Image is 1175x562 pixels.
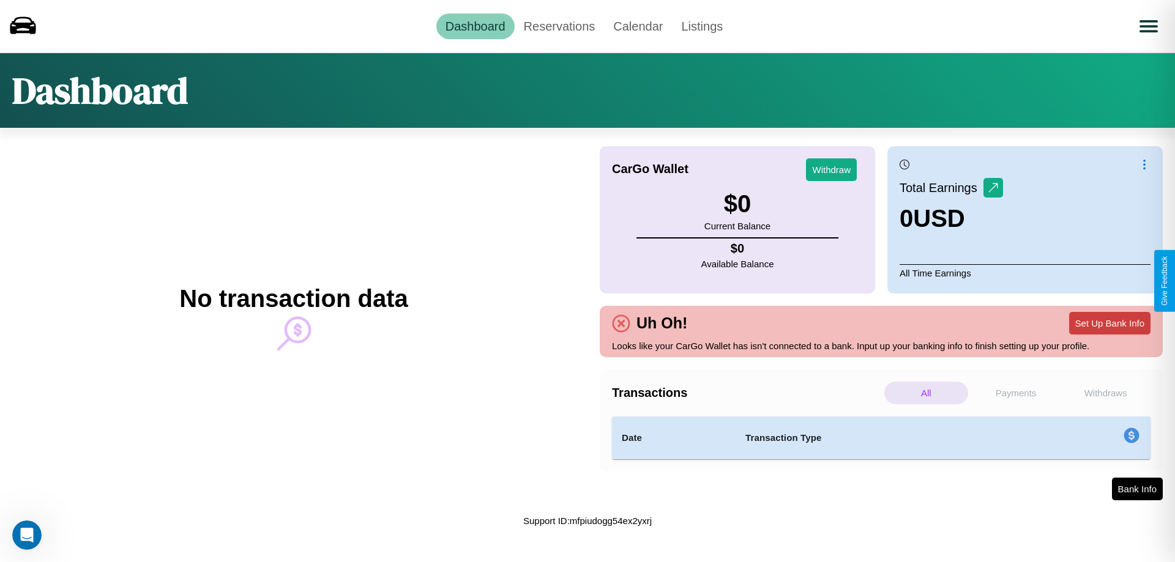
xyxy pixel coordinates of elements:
[900,205,1003,232] h3: 0 USD
[179,285,408,312] h2: No transaction data
[436,13,515,39] a: Dashboard
[604,13,672,39] a: Calendar
[701,256,774,272] p: Available Balance
[12,520,42,550] iframe: Intercom live chat
[1160,256,1169,306] div: Give Feedback
[515,13,605,39] a: Reservations
[704,218,770,234] p: Current Balance
[612,416,1151,459] table: simple table
[1064,382,1147,404] p: Withdraws
[900,177,983,199] p: Total Earnings
[974,382,1058,404] p: Payments
[1069,312,1151,335] button: Set Up Bank Info
[672,13,732,39] a: Listings
[12,65,188,116] h1: Dashboard
[745,431,1023,445] h4: Transaction Type
[884,382,968,404] p: All
[900,264,1151,281] p: All Time Earnings
[612,338,1151,354] p: Looks like your CarGo Wallet has isn't connected to a bank. Input up your banking info to finish ...
[523,512,652,529] p: Support ID: mfpiudogg54ex2yxrj
[704,190,770,218] h3: $ 0
[1132,9,1166,43] button: Open menu
[701,242,774,256] h4: $ 0
[612,386,881,400] h4: Transactions
[612,162,688,176] h4: CarGo Wallet
[806,158,857,181] button: Withdraw
[622,431,726,445] h4: Date
[630,314,693,332] h4: Uh Oh!
[1112,478,1163,500] button: Bank Info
